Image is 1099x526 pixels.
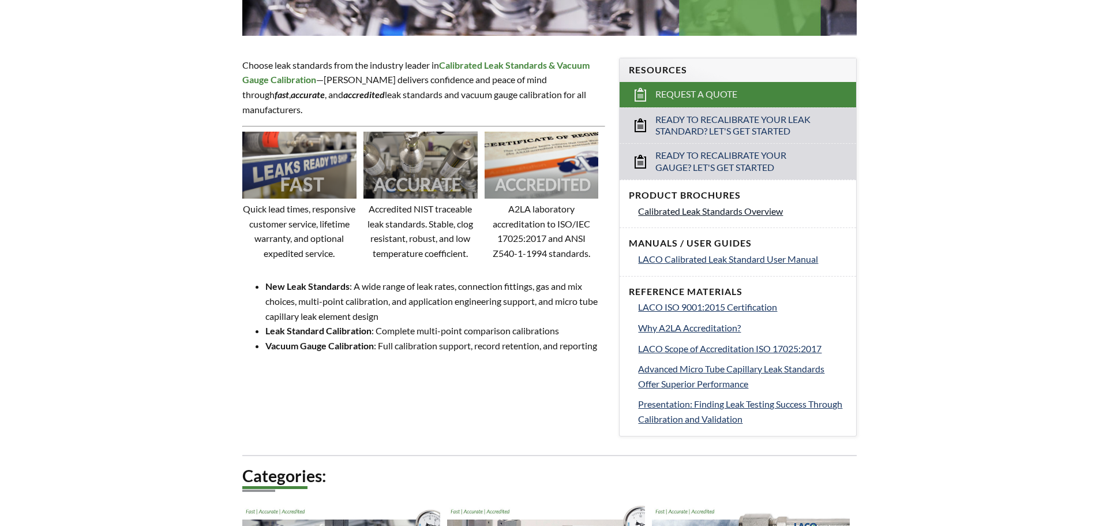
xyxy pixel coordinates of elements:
[638,300,847,315] a: LACO ISO 9001:2015 Certification
[638,341,847,356] a: LACO Scope of Accreditation ISO 17025:2017
[242,132,357,198] img: Image showing the word FAST overlaid on it
[629,189,847,202] h4: Product Brochures
[265,338,606,353] li: : Full calibration support, record retention, and reporting
[638,301,777,312] span: LACO ISO 9001:2015 Certification
[242,202,357,260] p: Quick lead times, responsive customer service, lifetime warranty, and optional expedited service.
[629,237,847,249] h4: Manuals / User Guides
[655,88,737,100] span: Request a Quote
[638,206,783,217] span: Calibrated Leak Standards Overview
[242,465,857,487] h2: Categories:
[629,64,847,76] h4: Resources
[638,361,847,391] a: Advanced Micro Tube Capillary Leak Standards Offer Superior Performance
[655,114,822,138] span: Ready to Recalibrate Your Leak Standard? Let's Get Started
[638,363,824,389] span: Advanced Micro Tube Capillary Leak Standards Offer Superior Performance
[265,325,372,336] strong: Leak Standard Calibration
[620,107,856,144] a: Ready to Recalibrate Your Leak Standard? Let's Get Started
[265,340,374,351] strong: Vacuum Gauge Calibration
[638,320,847,335] a: Why A2LA Accreditation?
[655,150,822,174] span: Ready to Recalibrate Your Gauge? Let's Get Started
[638,252,847,267] a: LACO Calibrated Leak Standard User Manual
[265,281,350,292] strong: New Leak Standards
[620,82,856,107] a: Request a Quote
[638,322,741,333] span: Why A2LA Accreditation?
[343,89,385,100] em: accredited
[275,89,289,100] em: fast
[485,202,599,260] p: A2LA laboratory accreditation to ISO/IEC 17025:2017 and ANSI Z540-1-1994 standards.
[485,132,599,198] img: Image showing the word ACCREDITED overlaid on it
[265,279,606,323] li: : A wide range of leak rates, connection fittings, gas and mix choices, multi-point calibration, ...
[291,89,325,100] strong: accurate
[638,343,822,354] span: LACO Scope of Accreditation ISO 17025:2017
[363,132,478,198] img: Image showing the word ACCURATE overlaid on it
[629,286,847,298] h4: Reference Materials
[363,202,478,260] p: Accredited NIST traceable leak standards. Stable, clog resistant, robust, and low temperature coe...
[638,397,847,426] a: Presentation: Finding Leak Testing Success Through Calibration and Validation
[638,253,818,264] span: LACO Calibrated Leak Standard User Manual
[242,58,606,117] p: Choose leak standards from the industry leader in —[PERSON_NAME] delivers confidence and peace of...
[620,143,856,180] a: Ready to Recalibrate Your Gauge? Let's Get Started
[638,204,847,219] a: Calibrated Leak Standards Overview
[265,323,606,338] li: : Complete multi-point comparison calibrations
[638,398,842,424] span: Presentation: Finding Leak Testing Success Through Calibration and Validation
